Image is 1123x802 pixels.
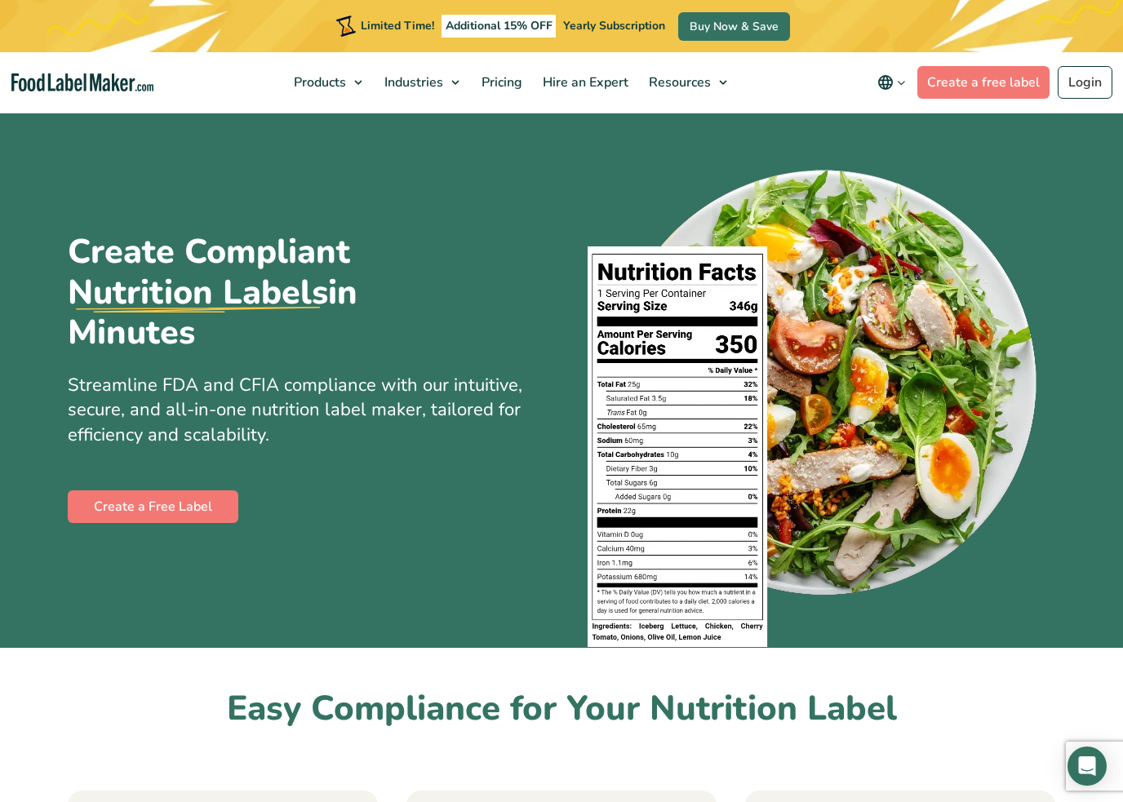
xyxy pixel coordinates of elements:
span: Products [289,73,348,91]
span: Additional 15% OFF [442,15,557,38]
span: Hire an Expert [538,73,630,91]
a: Login [1058,66,1112,99]
a: Create a free label [917,66,1050,99]
a: Products [284,52,371,113]
span: Industries [380,73,445,91]
a: Buy Now & Save [678,12,790,41]
a: Resources [639,52,735,113]
span: Yearly Subscription [563,18,665,33]
h1: Create Compliant in Minutes [68,232,476,353]
a: Industries [375,52,468,113]
a: Hire an Expert [533,52,635,113]
span: Pricing [477,73,524,91]
h2: Easy Compliance for Your Nutrition Label [68,687,1055,732]
u: Nutrition Labels [68,273,328,313]
span: Limited Time! [361,18,434,33]
span: Resources [644,73,712,91]
a: Create a Free Label [68,490,238,523]
span: Streamline FDA and CFIA compliance with our intuitive, secure, and all-in-one nutrition label mak... [68,373,522,448]
a: Pricing [472,52,529,113]
img: A plate of food with a nutrition facts label on top of it. [588,159,1042,648]
div: Open Intercom Messenger [1068,747,1107,786]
